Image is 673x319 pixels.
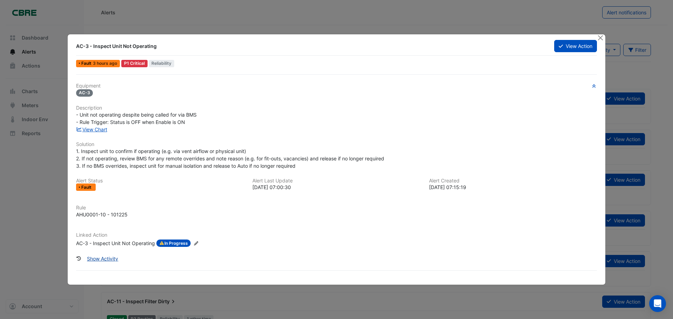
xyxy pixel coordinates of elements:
div: Open Intercom Messenger [649,295,666,312]
button: Show Activity [82,252,123,265]
h6: Description [76,105,597,111]
span: Wed 20-Aug-2025 07:00 AEST [93,61,117,66]
a: View Chart [76,126,107,132]
div: AC-3 - Inspect Unit Not Operating [76,43,546,50]
span: Fault [81,61,93,65]
h6: Alert Created [429,178,597,184]
span: Reliability [149,60,175,67]
div: AC-3 - Inspect Unit Not Operating [76,240,155,247]
h6: Linked Action [76,232,597,238]
span: Fault [81,185,93,189]
div: AHU0001-10 - 101225 [76,211,128,218]
h6: Rule [76,205,597,211]
fa-icon: Edit Linked Action [193,241,199,246]
button: Close [597,34,604,42]
h6: Solution [76,141,597,147]
span: 1. Inspect unit to confirm if operating (e.g. via vent airflow or physical unit) 2. If not operat... [76,148,384,169]
span: - Unit not operating despite being called for via BMS - Rule Trigger: Status is OFF when Enable i... [76,112,197,125]
h6: Alert Status [76,178,244,184]
span: In Progress [156,240,191,247]
span: AC-3 [76,89,93,97]
div: P1 Critical [121,60,148,67]
button: View Action [554,40,597,52]
h6: Equipment [76,83,597,89]
div: [DATE] 07:15:19 [429,183,597,191]
h6: Alert Last Update [252,178,420,184]
div: [DATE] 07:00:30 [252,183,420,191]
